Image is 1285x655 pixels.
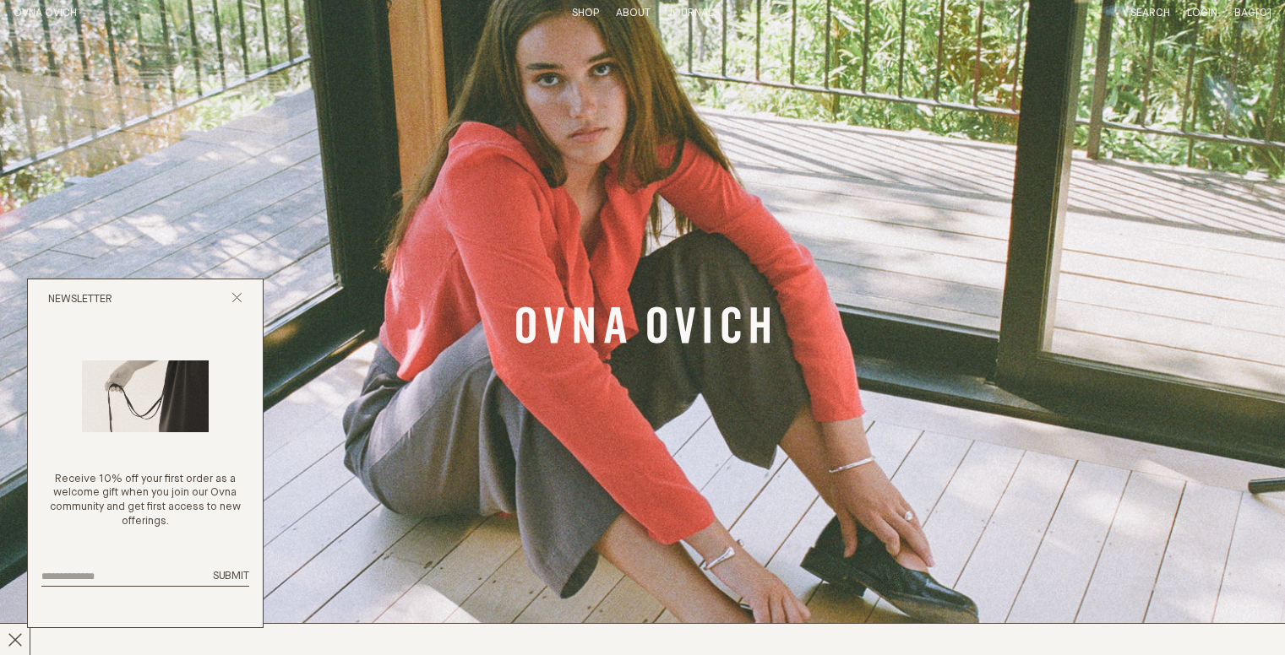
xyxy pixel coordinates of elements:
[213,570,249,584] button: Submit
[213,571,249,582] span: Submit
[667,8,713,19] a: Journal
[1234,8,1255,19] span: Bag
[48,293,112,307] h2: Newsletter
[1187,8,1217,19] a: Login
[516,306,770,349] a: Banner Link
[616,7,651,21] summary: About
[572,8,599,19] a: Shop
[1130,8,1170,19] a: Search
[1255,8,1271,19] span: [0]
[41,473,249,530] p: Receive 10% off your first order as a welcome gift when you join our Ovna community and get first...
[231,292,242,308] button: Close popup
[14,8,77,19] a: Home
